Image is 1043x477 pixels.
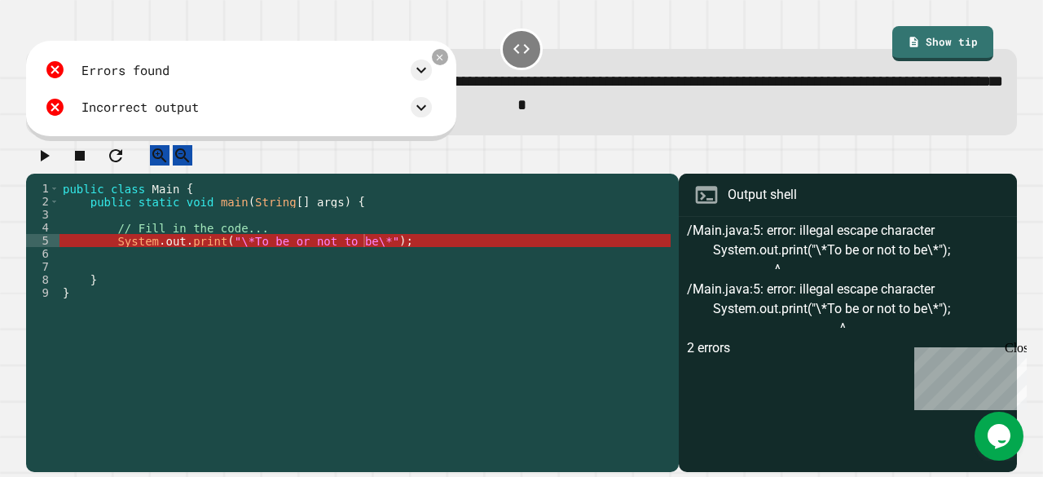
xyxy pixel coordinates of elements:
div: 7 [26,260,59,273]
div: Errors found [81,61,169,80]
iframe: chat widget [908,341,1027,410]
div: 6 [26,247,59,260]
div: 9 [26,286,59,299]
iframe: chat widget [975,412,1027,461]
div: 8 [26,273,59,286]
div: 5 [26,234,59,247]
div: Incorrect output [81,98,199,117]
div: 2 [26,195,59,208]
div: 4 [26,221,59,234]
a: Show tip [892,26,993,62]
div: 1 [26,182,59,195]
span: Toggle code folding, rows 2 through 8 [50,195,59,208]
div: Output shell [728,185,797,205]
div: 3 [26,208,59,221]
div: /Main.java:5: error: illegal escape character System.out.print("\*To be or not to be\*"); ^ /Main... [687,221,1009,471]
div: Chat with us now!Close [7,7,112,104]
span: Toggle code folding, rows 1 through 9 [50,182,59,195]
